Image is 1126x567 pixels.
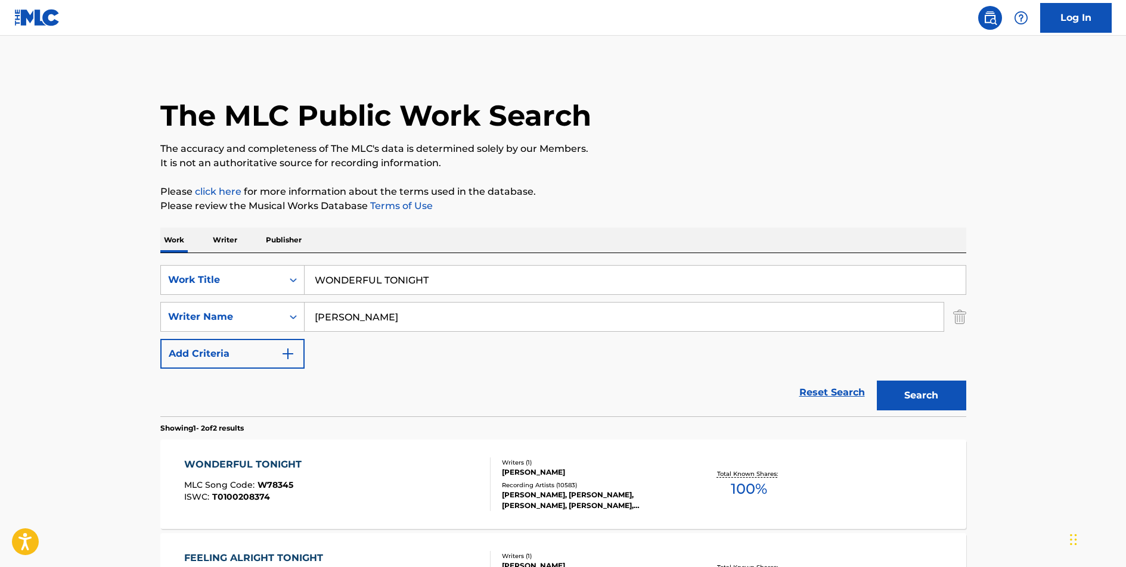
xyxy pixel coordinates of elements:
a: click here [195,186,241,197]
p: Please review the Musical Works Database [160,199,966,213]
span: W78345 [258,479,293,490]
span: 100 % [731,478,767,500]
span: MLC Song Code : [184,479,258,490]
div: Writers ( 1 ) [502,552,682,560]
div: Work Title [168,273,275,287]
div: FEELING ALRIGHT TONIGHT [184,551,329,565]
p: Publisher [262,228,305,253]
img: help [1014,11,1028,25]
div: Recording Artists ( 10583 ) [502,481,682,490]
a: Reset Search [793,379,871,406]
div: Writers ( 1 ) [502,458,682,467]
form: Search Form [160,265,966,416]
img: Delete Criterion [953,302,966,332]
a: Public Search [978,6,1002,30]
div: [PERSON_NAME] [502,467,682,478]
a: Log In [1040,3,1112,33]
p: Showing 1 - 2 of 2 results [160,423,244,434]
a: Terms of Use [368,200,433,211]
p: Work [160,228,188,253]
div: Writer Name [168,310,275,324]
button: Search [877,381,966,410]
div: [PERSON_NAME], [PERSON_NAME], [PERSON_NAME], [PERSON_NAME], [PERSON_NAME], [PERSON_NAME] [502,490,682,511]
p: The accuracy and completeness of The MLC's data is determined solely by our Members. [160,142,966,156]
h1: The MLC Public Work Search [160,98,591,133]
p: Please for more information about the terms used in the database. [160,185,966,199]
p: Total Known Shares: [717,469,781,478]
a: WONDERFUL TONIGHTMLC Song Code:W78345ISWC:T0100208374Writers (1)[PERSON_NAME]Recording Artists (1... [160,440,966,529]
img: 9d2ae6d4665cec9f34b9.svg [281,347,295,361]
div: WONDERFUL TONIGHT [184,457,308,472]
iframe: Chat Widget [1066,510,1126,567]
div: Drag [1070,522,1077,557]
span: T0100208374 [212,491,270,502]
img: search [983,11,997,25]
button: Add Criteria [160,339,305,369]
p: Writer [209,228,241,253]
img: MLC Logo [14,9,60,26]
p: It is not an authoritative source for recording information. [160,156,966,170]
div: Help [1009,6,1033,30]
span: ISWC : [184,491,212,502]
